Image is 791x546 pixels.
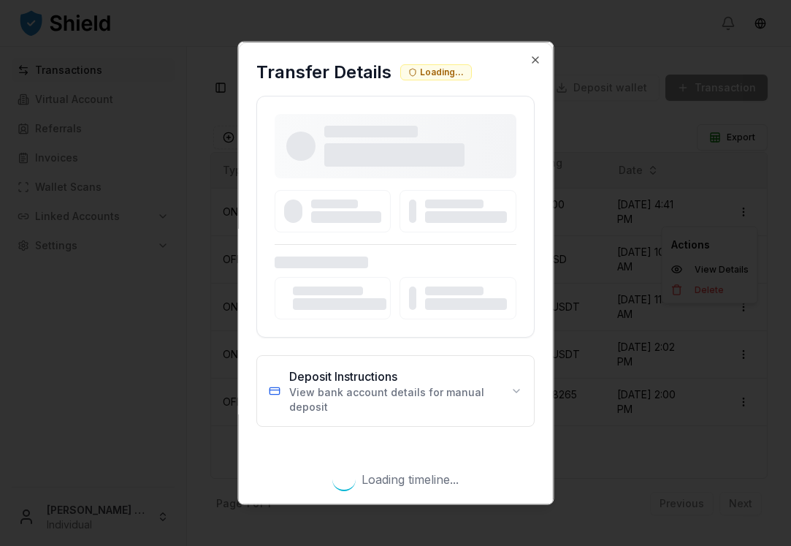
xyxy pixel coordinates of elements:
[400,64,472,80] div: Loading...
[257,355,534,425] button: Deposit InstructionsView bank account details for manual deposit
[289,384,505,414] p: View bank account details for manual deposit
[362,470,459,488] span: Loading timeline...
[256,60,391,83] h2: Transfer Details
[289,367,505,384] h3: Deposit Instructions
